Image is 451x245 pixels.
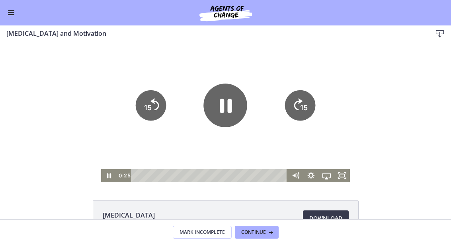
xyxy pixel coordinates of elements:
span: Continue [241,229,266,235]
button: Skip back 15 seconds [135,48,166,79]
h3: [MEDICAL_DATA] and Motivation [6,29,419,38]
img: Agents of Change [178,3,273,22]
tspan: 15 [144,61,151,70]
div: Playbar [137,127,284,140]
button: Mark Incomplete [173,226,232,239]
a: Download [303,210,349,226]
span: Mark Incomplete [180,229,225,235]
span: [MEDICAL_DATA] [103,210,155,220]
button: Skip ahead 15 seconds [285,48,316,79]
button: Fullscreen [334,127,350,140]
tspan: 15 [300,61,308,70]
button: Enable menu [6,8,16,17]
button: Show settings menu [303,127,319,140]
button: Mute [288,127,303,140]
span: Download [309,214,342,223]
button: Continue [235,226,279,239]
button: Airplay [319,127,334,140]
button: Pause [204,42,248,86]
button: Pause [101,127,117,140]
